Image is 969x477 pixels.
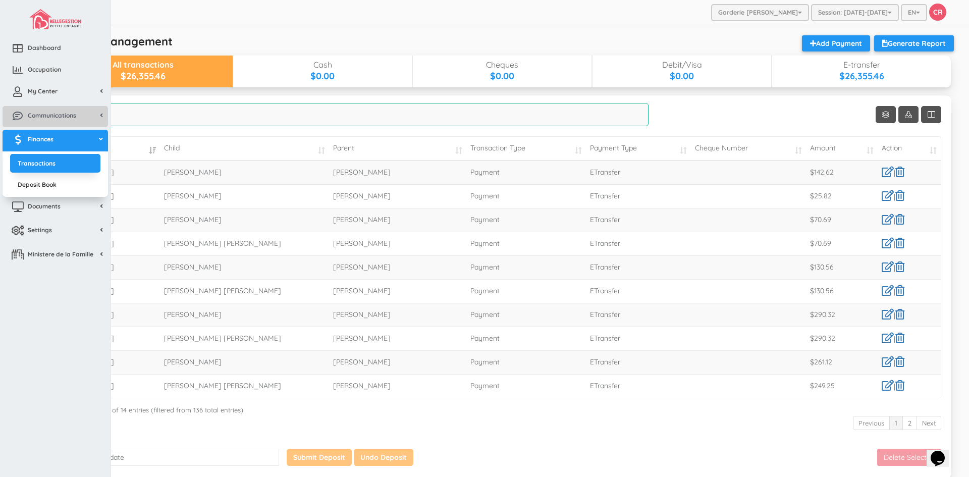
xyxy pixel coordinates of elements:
input: Undo Deposit [354,449,413,466]
td: [PERSON_NAME] [PERSON_NAME] [160,374,329,398]
td: [PERSON_NAME] [329,350,466,374]
td: | [878,184,941,208]
iframe: chat widget [927,437,959,467]
td: [PERSON_NAME] [329,303,466,327]
td: Payment [466,303,585,327]
a: 2 [902,416,917,431]
td: [PERSON_NAME] [160,208,329,232]
td: [DATE] [87,303,160,327]
td: [DATE] [87,279,160,303]
input: Search... [63,103,649,126]
td: [PERSON_NAME] [329,327,466,350]
td: [PERSON_NAME] [PERSON_NAME] [160,232,329,255]
td: $25.82 [806,184,878,208]
a: Finances [3,130,108,151]
td: $70.69 [806,232,878,255]
div: E-transfer [772,61,951,70]
td: ETransfer [586,208,691,232]
td: | [878,303,941,327]
td: ETransfer [586,374,691,398]
div: All transactions [53,61,233,70]
a: Settings [3,221,108,242]
span: Occupation [28,65,61,74]
div: Cash [233,61,412,70]
span: Finances [28,135,53,143]
td: Payment [466,279,585,303]
a: Documents [3,197,108,219]
td: [PERSON_NAME] [329,184,466,208]
td: ETransfer [586,161,691,184]
td: | [878,279,941,303]
td: [DATE] [87,374,160,398]
td: [PERSON_NAME] [329,374,466,398]
a: Deposit Book [10,175,100,194]
h5: Payment Management [50,35,173,47]
div: $0.00 [233,70,412,83]
td: [PERSON_NAME] [160,350,329,374]
td: Amount: activate to sort column ascending [806,137,878,161]
td: [PERSON_NAME] [329,279,466,303]
span: Ministere de la Famille [28,250,93,258]
span: Communications [28,111,76,120]
td: Payment [466,255,585,279]
td: [DATE] [87,184,160,208]
a: Next [917,416,941,431]
td: [PERSON_NAME] [160,303,329,327]
td: Payment [466,374,585,398]
td: $142.62 [806,161,878,184]
td: Cheque Number: activate to sort column ascending [691,137,806,161]
a: Transactions [10,154,100,173]
td: Payment [466,161,585,184]
a: Generate Report [874,35,954,51]
td: [PERSON_NAME] [329,161,466,184]
td: [PERSON_NAME] [PERSON_NAME] [160,327,329,350]
td: $249.25 [806,374,878,398]
td: [PERSON_NAME] [160,161,329,184]
div: $26,355.46 [772,70,951,83]
td: ETransfer [586,232,691,255]
td: [PERSON_NAME] [329,255,466,279]
td: | [878,161,941,184]
img: image [29,9,81,29]
td: | [878,327,941,350]
td: [DATE] [87,232,160,255]
td: [PERSON_NAME] [PERSON_NAME] [160,279,329,303]
td: ETransfer [586,350,691,374]
input: Deposited Date [76,449,279,466]
td: | [878,374,941,398]
div: Showing 1 to 10 of 14 entries (filtered from 136 total entries) [63,401,941,415]
td: Child: activate to sort column ascending [160,137,329,161]
a: Ministere de la Famille [3,245,108,267]
td: Transaction Type: activate to sort column ascending [466,137,585,161]
span: Dashboard [28,43,61,52]
td: $130.56 [806,255,878,279]
td: $290.32 [806,327,878,350]
td: ETransfer [586,327,691,350]
div: $26,355.46 [53,70,233,83]
td: | [878,350,941,374]
div: $0.00 [593,70,771,83]
td: Payment [466,208,585,232]
td: ETransfer [586,184,691,208]
td: | [878,255,941,279]
td: Payment [466,232,585,255]
td: Parent: activate to sort column ascending [329,137,466,161]
td: [DATE] [87,208,160,232]
td: | [878,232,941,255]
td: [PERSON_NAME] [329,232,466,255]
td: Payment Type: activate to sort column ascending [586,137,691,161]
td: $261.12 [806,350,878,374]
td: Payment [466,327,585,350]
td: $130.56 [806,279,878,303]
input: Submit Deposit [287,449,352,466]
span: My Center [28,87,58,95]
a: Occupation [3,60,108,82]
span: Settings [28,226,52,234]
td: [PERSON_NAME] [329,208,466,232]
span: Documents [28,202,61,210]
div: Cheques [413,61,591,70]
td: [PERSON_NAME] [160,184,329,208]
td: ETransfer [586,303,691,327]
a: Previous [853,416,890,431]
td: $70.69 [806,208,878,232]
